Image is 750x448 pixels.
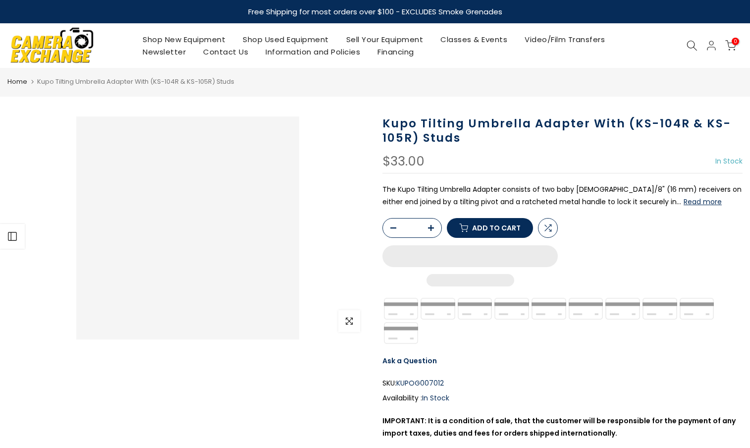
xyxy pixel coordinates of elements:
[516,33,614,46] a: Video/Film Transfers
[732,38,739,45] span: 0
[422,393,449,403] span: In Stock
[382,296,420,321] img: synchrony
[134,33,234,46] a: Shop New Equipment
[382,377,743,390] div: SKU:
[37,77,234,86] span: Kupo Tilting Umbrella Adapter With (KS-104R & KS-105R) Studs
[382,155,425,168] div: $33.00
[725,40,736,51] a: 0
[642,296,679,321] img: paypal
[531,296,568,321] img: discover
[684,197,722,206] button: Read more
[447,218,533,238] button: Add to cart
[195,46,257,58] a: Contact Us
[382,321,420,345] img: visa
[432,33,516,46] a: Classes & Events
[234,33,338,46] a: Shop Used Equipment
[134,46,195,58] a: Newsletter
[7,77,27,87] a: Home
[567,296,604,321] img: google pay
[257,46,369,58] a: Information and Policies
[337,33,432,46] a: Sell Your Equipment
[715,156,743,166] span: In Stock
[493,296,531,321] img: apple pay
[472,224,521,231] span: Add to cart
[382,392,743,404] div: Availability :
[248,6,502,17] strong: Free Shipping for most orders over $100 - EXCLUDES Smoke Grenades
[382,356,437,366] a: Ask a Question
[420,296,457,321] img: amazon payments
[604,296,642,321] img: master
[382,183,743,208] p: The Kupo Tilting Umbrella Adapter consists of two baby [DEMOGRAPHIC_DATA]/8" (16 mm) receivers on...
[369,46,423,58] a: Financing
[456,296,493,321] img: american express
[678,296,715,321] img: shopify pay
[382,416,736,438] strong: IMPORTANT: It is a condition of sale, that the customer will be responsible for the payment of an...
[382,116,743,145] h1: Kupo Tilting Umbrella Adapter With (KS-104R & KS-105R) Studs
[396,377,444,390] span: KUPOG007012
